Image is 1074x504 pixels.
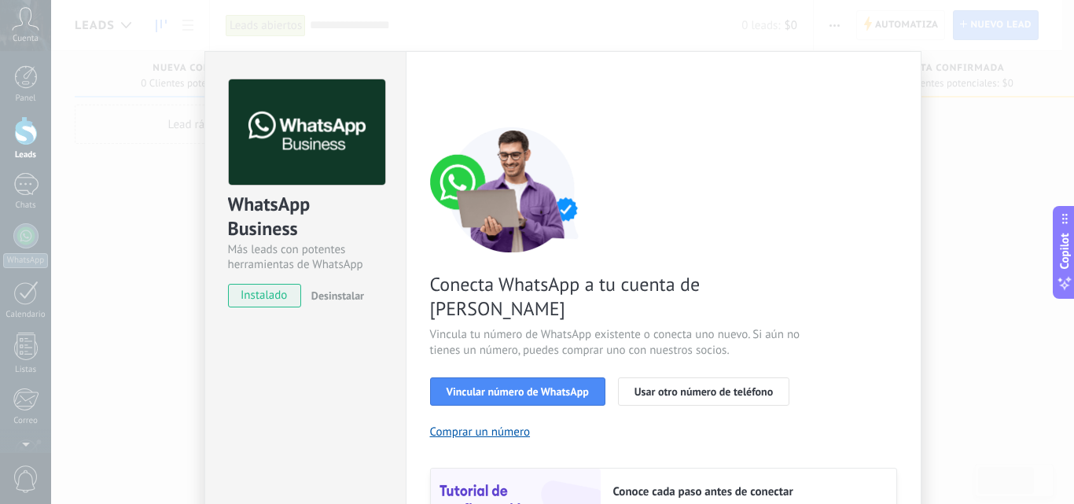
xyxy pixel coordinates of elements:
[618,377,789,406] button: Usar otro número de teléfono
[430,127,595,252] img: connect number
[1057,233,1072,269] span: Copilot
[229,284,300,307] span: instalado
[311,289,364,303] span: Desinstalar
[430,327,804,359] span: Vincula tu número de WhatsApp existente o conecta uno nuevo. Si aún no tienes un número, puedes c...
[228,242,383,272] div: Más leads con potentes herramientas de WhatsApp
[430,425,531,440] button: Comprar un número
[229,79,385,186] img: logo_main.png
[430,377,605,406] button: Vincular número de WhatsApp
[228,192,383,242] div: WhatsApp Business
[613,484,881,499] h2: Conoce cada paso antes de conectar
[430,272,804,321] span: Conecta WhatsApp a tu cuenta de [PERSON_NAME]
[447,386,589,397] span: Vincular número de WhatsApp
[634,386,773,397] span: Usar otro número de teléfono
[305,284,364,307] button: Desinstalar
